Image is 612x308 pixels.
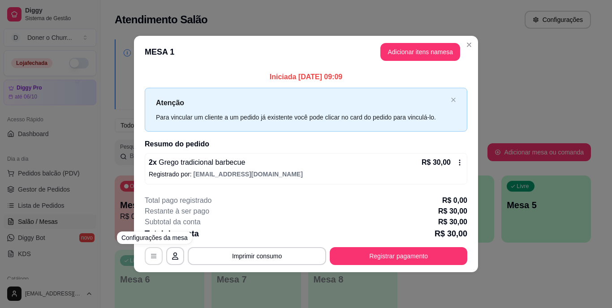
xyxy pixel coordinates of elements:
button: Adicionar itens namesa [380,43,460,61]
button: Imprimir consumo [188,247,326,265]
span: [EMAIL_ADDRESS][DOMAIN_NAME] [194,171,303,178]
p: Atenção [156,97,447,108]
p: R$ 30,00 [438,206,467,217]
p: Total da conta [145,227,199,240]
div: Para vincular um cliente a um pedido já existente você pode clicar no card do pedido para vinculá... [156,112,447,122]
p: Subtotal da conta [145,217,201,227]
h2: Resumo do pedido [145,139,467,150]
p: Total pago registrado [145,195,211,206]
button: Registrar pagamento [330,247,467,265]
span: Grego tradicional barbecue [157,158,245,166]
button: close [451,97,456,103]
p: R$ 30,00 [438,217,467,227]
p: Iniciada [DATE] 09:09 [145,72,467,82]
p: R$ 30,00 [422,157,451,168]
div: Configurações da mesa [117,231,192,244]
button: Close [462,38,476,52]
header: MESA 1 [134,36,478,68]
p: Restante à ser pago [145,206,209,217]
p: Registrado por: [149,170,463,179]
p: R$ 0,00 [442,195,467,206]
p: 2 x [149,157,245,168]
p: R$ 30,00 [435,227,467,240]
